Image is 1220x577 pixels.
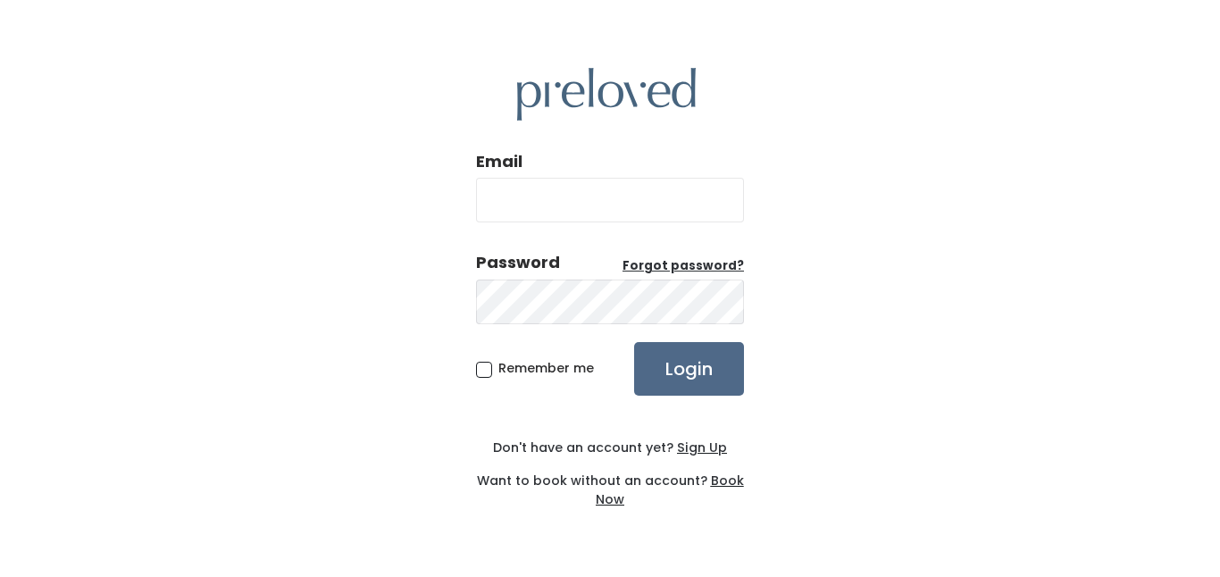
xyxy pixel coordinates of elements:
[677,439,727,456] u: Sign Up
[623,257,744,274] u: Forgot password?
[596,472,744,508] a: Book Now
[498,359,594,377] span: Remember me
[623,257,744,275] a: Forgot password?
[476,251,560,274] div: Password
[634,342,744,396] input: Login
[673,439,727,456] a: Sign Up
[517,68,696,121] img: preloved logo
[476,150,522,173] label: Email
[476,439,744,457] div: Don't have an account yet?
[476,457,744,509] div: Want to book without an account?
